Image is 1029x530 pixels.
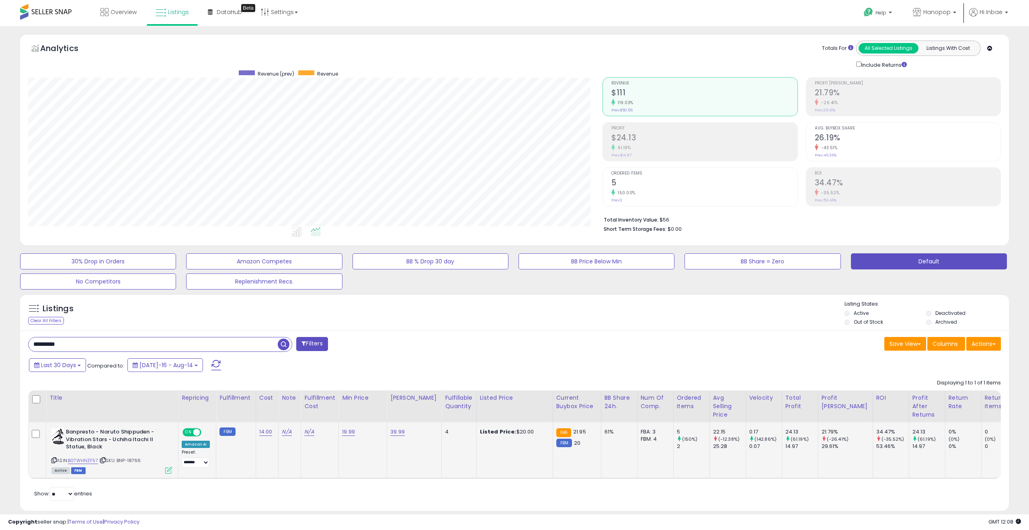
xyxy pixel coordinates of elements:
[845,300,1009,308] p: Listing States:
[519,253,674,269] button: BB Price Below Min
[182,394,213,402] div: Repricing
[935,310,965,316] label: Deactivated
[876,394,906,402] div: ROI
[815,178,1000,189] h2: 34.47%
[749,394,779,402] div: Velocity
[480,394,549,402] div: Listed Price
[66,428,164,453] b: Banpresto - Naruto Shippuden - Vibration Stars - Uchiha Itachi II Statue, Black
[677,443,709,450] div: 2
[754,436,777,442] small: (142.86%)
[815,108,835,113] small: Prev: 29.61%
[342,428,355,436] a: 19.99
[111,8,137,16] span: Overview
[876,443,909,450] div: 53.46%
[241,4,255,12] div: Tooltip anchor
[296,337,328,351] button: Filters
[677,394,706,411] div: Ordered Items
[480,428,517,436] b: Listed Price:
[949,436,960,442] small: (0%)
[200,429,213,436] span: OFF
[182,450,210,468] div: Preset:
[785,428,818,436] div: 24.13
[791,436,809,442] small: (61.19%)
[604,214,995,224] li: $56
[641,394,670,411] div: Num of Comp.
[918,436,936,442] small: (61.19%)
[875,9,886,16] span: Help
[966,337,1001,351] button: Actions
[988,518,1021,526] span: 2025-09-14 12:08 GMT
[969,8,1008,26] a: Hi Inbae
[985,436,996,442] small: (0%)
[43,303,74,314] h5: Listings
[980,8,1002,16] span: Hi Inbae
[815,171,1000,176] span: ROI
[611,126,797,131] span: Profit
[99,457,141,464] span: | SKU: BNP-18766
[183,429,193,436] span: ON
[68,457,98,464] a: B07WHNZF57
[827,436,849,442] small: (-26.41%)
[815,198,836,203] small: Prev: 53.46%
[342,394,383,402] div: Min Price
[8,518,37,526] strong: Copyright
[985,428,1017,436] div: 0
[390,394,438,402] div: [PERSON_NAME]
[611,171,797,176] span: Ordered Items
[863,7,873,17] i: Get Help
[985,443,1017,450] div: 0
[949,394,978,411] div: Return Rate
[615,145,631,151] small: 61.19%
[912,443,945,450] div: 14.97
[168,8,189,16] span: Listings
[49,394,175,402] div: Title
[923,8,951,16] span: Hanopop
[556,394,598,411] div: Current Buybox Price
[51,428,172,473] div: ASIN:
[556,428,571,437] small: FBA
[604,216,658,223] b: Total Inventory Value:
[859,43,918,53] button: All Selected Listings
[949,428,981,436] div: 0%
[927,337,965,351] button: Columns
[713,428,746,436] div: 22.15
[104,518,139,526] a: Privacy Policy
[677,428,709,436] div: 5
[28,317,64,325] div: Clear All Filters
[611,88,797,99] h2: $111
[985,394,1014,411] div: Returned Items
[41,361,76,369] span: Last 30 Days
[51,428,64,444] img: 41WZ+UlhE0L._SL40_.jpg
[713,443,746,450] div: 25.28
[605,394,634,411] div: BB Share 24h.
[259,428,273,436] a: 14.00
[933,340,958,348] span: Columns
[69,518,103,526] a: Terms of Use
[217,8,242,16] span: DataHub
[139,361,193,369] span: [DATE]-16 - Aug-14
[611,81,797,86] span: Revenue
[574,439,580,447] span: 20
[876,428,909,436] div: 34.47%
[749,428,782,436] div: 0.17
[573,428,586,436] span: 21.95
[40,43,94,56] h5: Analytics
[8,518,139,526] div: seller snap | |
[219,427,235,436] small: FBM
[611,178,797,189] h2: 5
[127,358,203,372] button: [DATE]-16 - Aug-14
[51,467,70,474] span: All listings currently available for purchase on Amazon
[604,226,666,232] b: Short Term Storage Fees:
[718,436,740,442] small: (-12.38%)
[182,441,210,448] div: Amazon AI
[822,443,873,450] div: 29.61%
[611,153,631,158] small: Prev: $14.97
[850,60,916,69] div: Include Returns
[20,253,176,269] button: 30% Drop in Orders
[815,88,1000,99] h2: 21.79%
[881,436,904,442] small: (-35.52%)
[304,428,314,436] a: N/A
[87,362,124,370] span: Compared to:
[29,358,86,372] button: Last 30 Days
[641,436,667,443] div: FBM: 4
